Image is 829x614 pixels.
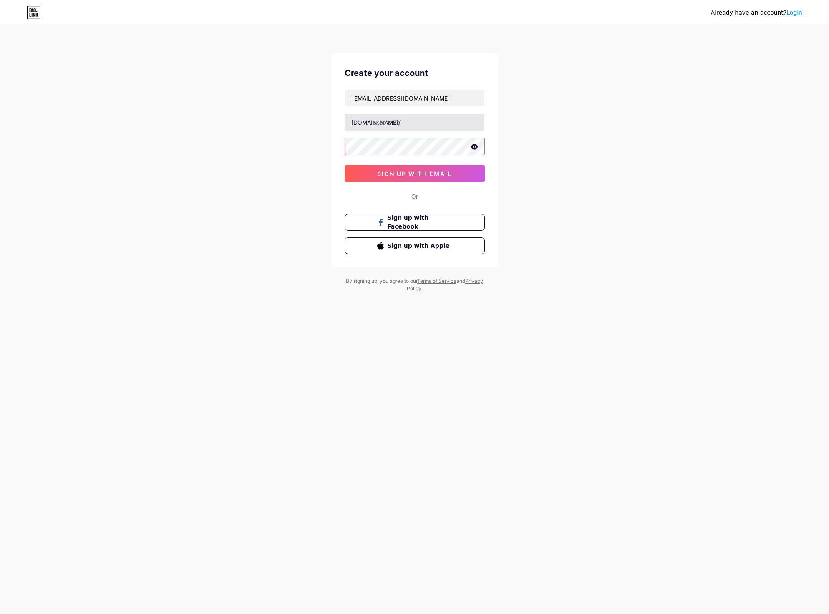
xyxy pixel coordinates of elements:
button: sign up with email [345,165,485,182]
div: Or [411,192,418,201]
span: Sign up with Facebook [387,214,452,231]
div: Already have an account? [711,8,802,17]
span: Sign up with Apple [387,242,452,250]
button: Sign up with Facebook [345,214,485,231]
input: username [345,114,484,131]
input: Email [345,90,484,106]
a: Login [786,9,802,16]
div: By signing up, you agree to our and . [344,277,486,292]
div: Create your account [345,67,485,79]
div: [DOMAIN_NAME]/ [351,118,401,127]
a: Terms of Service [417,278,456,284]
button: Sign up with Apple [345,237,485,254]
span: sign up with email [377,170,452,177]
